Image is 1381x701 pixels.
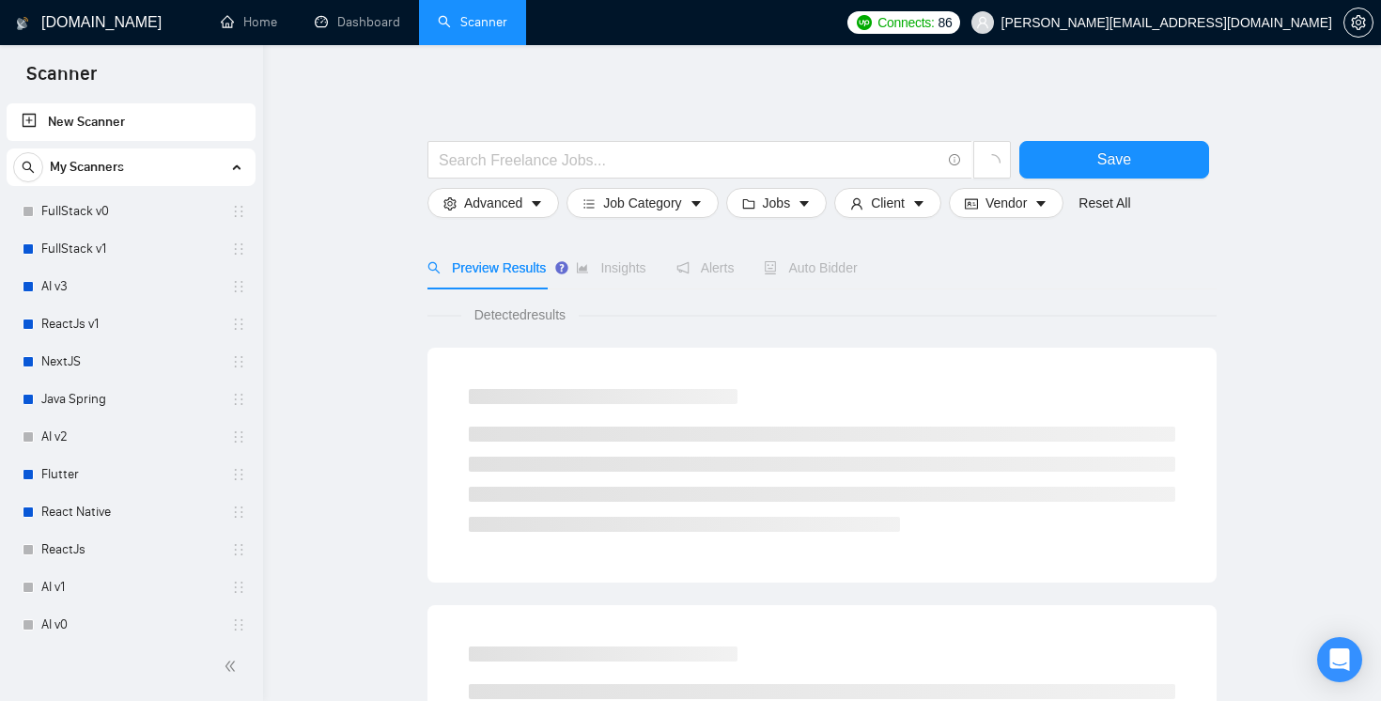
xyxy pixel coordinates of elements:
span: holder [231,580,246,595]
a: ReactJs v1 [41,305,220,343]
span: holder [231,204,246,219]
button: Save [1019,141,1209,179]
span: bars [582,195,596,210]
a: New Scanner [22,103,241,141]
span: caret-down [912,195,925,210]
a: dashboardDashboard [315,14,400,30]
div: Open Intercom Messenger [1317,637,1362,682]
div: Tooltip anchor [553,259,570,276]
a: ReactJs [41,531,220,569]
span: caret-down [798,195,811,210]
span: Insights [576,260,645,275]
span: Detected results [461,304,579,325]
span: Scanner [11,60,112,100]
a: searchScanner [438,14,507,30]
span: holder [231,429,246,444]
input: Search Freelance Jobs... [439,148,940,172]
span: holder [231,617,246,632]
span: search [14,161,42,174]
img: upwork-logo.png [857,15,872,30]
span: search [427,261,441,274]
span: holder [231,542,246,557]
span: user [976,16,989,29]
span: user [850,195,863,210]
span: My Scanners [50,148,124,186]
a: AI v2 [41,418,220,456]
button: setting [1343,8,1373,38]
span: setting [1344,15,1373,30]
span: caret-down [690,195,703,210]
a: AI v0 [41,606,220,644]
a: AI v1 [41,569,220,606]
a: React Native [41,493,220,531]
span: loading [984,154,1001,171]
span: Connects: [877,12,934,33]
span: holder [231,354,246,369]
span: caret-down [1034,195,1047,210]
span: Jobs [763,193,791,213]
a: Reset All [1078,193,1130,213]
span: Auto Bidder [764,260,857,275]
img: logo [16,8,29,39]
span: holder [231,505,246,520]
span: notification [676,261,690,274]
span: idcard [965,195,978,210]
span: setting [443,195,457,210]
span: robot [764,261,777,274]
li: New Scanner [7,103,256,141]
span: Advanced [464,193,522,213]
a: AI v3 [41,268,220,305]
a: NextJS [41,343,220,381]
button: folderJobscaret-down [726,188,828,218]
span: Job Category [603,193,681,213]
a: Java Spring [41,381,220,418]
a: FullStack v1 [41,230,220,268]
a: Flutter [41,456,220,493]
button: idcardVendorcaret-down [949,188,1063,218]
button: userClientcaret-down [834,188,941,218]
button: barsJob Categorycaret-down [566,188,718,218]
span: holder [231,317,246,332]
a: homeHome [221,14,277,30]
span: holder [231,279,246,294]
span: holder [231,392,246,407]
span: Vendor [985,193,1027,213]
span: folder [742,195,755,210]
a: FullStack v0 [41,193,220,230]
span: Preview Results [427,260,546,275]
button: settingAdvancedcaret-down [427,188,559,218]
span: Save [1097,148,1131,171]
span: info-circle [949,154,961,166]
span: holder [231,467,246,482]
span: area-chart [576,261,589,274]
button: search [13,152,43,182]
span: Client [871,193,905,213]
span: caret-down [530,195,543,210]
span: 86 [939,12,953,33]
a: setting [1343,15,1373,30]
span: double-left [224,657,242,676]
span: holder [231,241,246,257]
span: Alerts [676,260,735,275]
